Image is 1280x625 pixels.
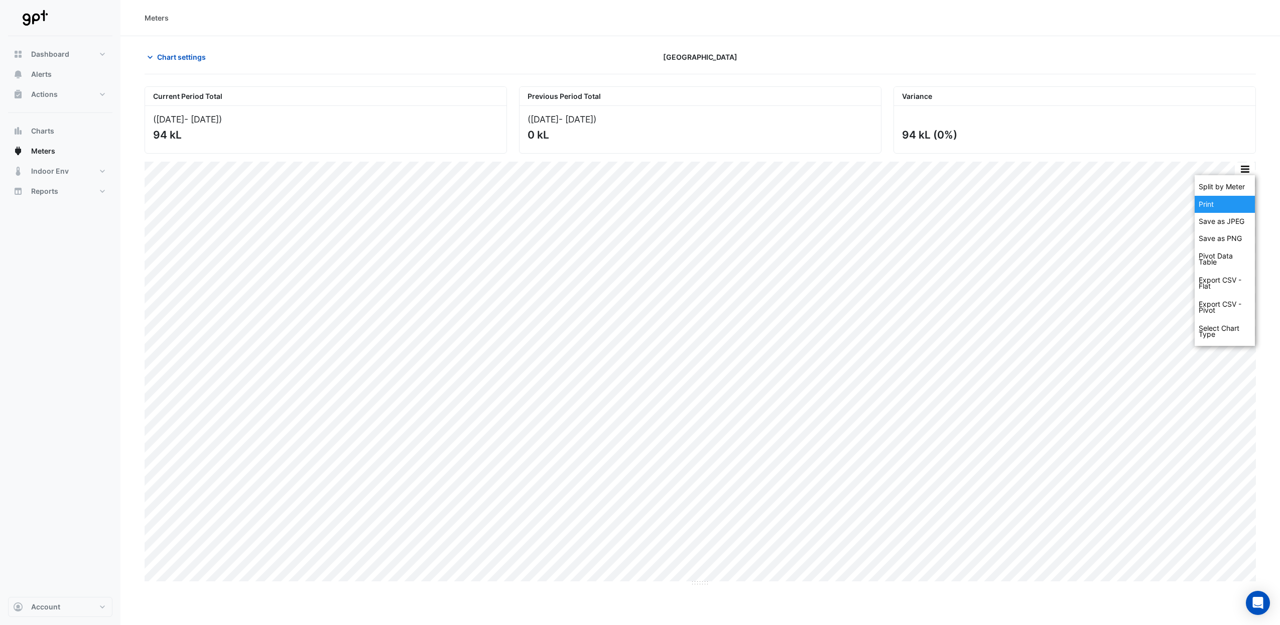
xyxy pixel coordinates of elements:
[31,602,60,612] span: Account
[31,186,58,196] span: Reports
[902,129,1245,141] div: 94 kL (0%)
[184,114,219,124] span: - [DATE]
[528,114,873,124] div: ([DATE] )
[1235,163,1255,175] button: More Options
[8,141,112,161] button: Meters
[894,87,1255,106] div: Variance
[8,181,112,201] button: Reports
[8,597,112,617] button: Account
[8,64,112,84] button: Alerts
[13,69,23,79] app-icon: Alerts
[31,146,55,156] span: Meters
[13,89,23,99] app-icon: Actions
[13,146,23,156] app-icon: Meters
[1195,271,1255,295] div: Export CSV - Flat
[1195,247,1255,271] div: Pivot Data Table
[520,87,881,106] div: Previous Period Total
[157,52,206,62] span: Chart settings
[8,161,112,181] button: Indoor Env
[1195,230,1255,247] div: Save as PNG
[559,114,593,124] span: - [DATE]
[8,84,112,104] button: Actions
[663,52,737,62] span: [GEOGRAPHIC_DATA]
[153,129,496,141] div: 94 kL
[528,129,871,141] div: 0 kL
[8,44,112,64] button: Dashboard
[12,8,57,28] img: Company Logo
[31,49,69,59] span: Dashboard
[13,49,23,59] app-icon: Dashboard
[1246,591,1270,615] div: Open Intercom Messenger
[1195,178,1255,196] div: Data series of the same meter displayed on the same chart
[1195,196,1255,213] div: Print
[13,126,23,136] app-icon: Charts
[31,69,52,79] span: Alerts
[13,186,23,196] app-icon: Reports
[153,114,498,124] div: ([DATE] )
[1195,213,1255,230] div: Save as JPEG
[31,126,54,136] span: Charts
[1195,295,1255,319] div: Export CSV - Pivot
[31,89,58,99] span: Actions
[145,13,169,23] div: Meters
[8,121,112,141] button: Charts
[1195,319,1255,343] div: Select Chart Type
[13,166,23,176] app-icon: Indoor Env
[31,166,69,176] span: Indoor Env
[145,87,506,106] div: Current Period Total
[145,48,212,66] button: Chart settings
